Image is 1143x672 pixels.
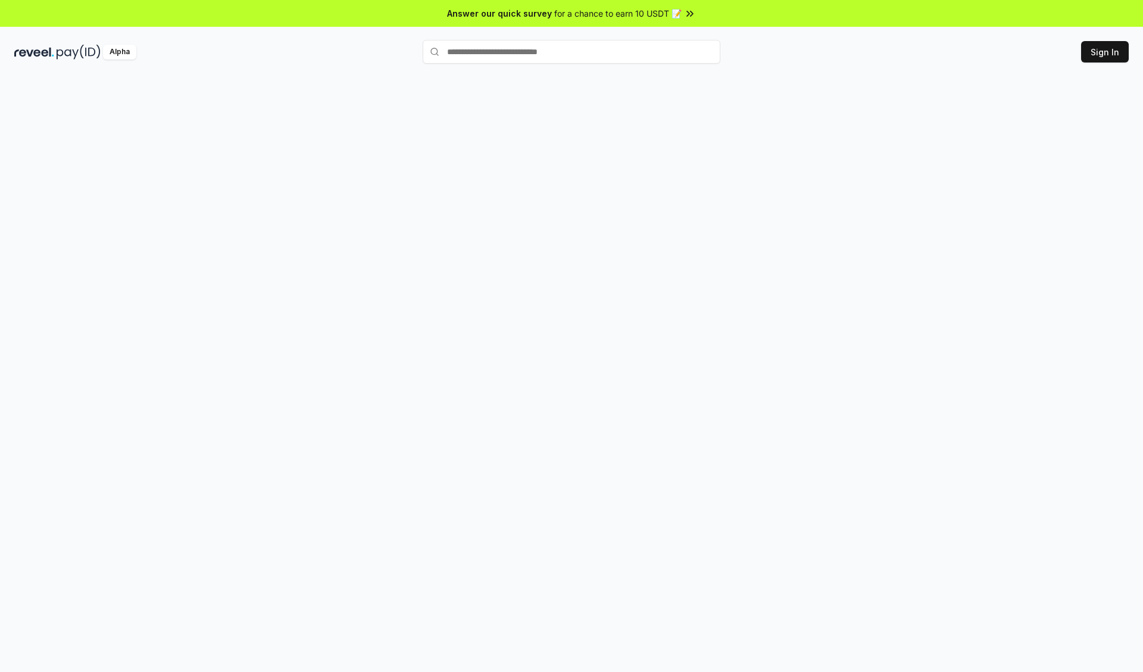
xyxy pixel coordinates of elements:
div: Alpha [103,45,136,60]
img: reveel_dark [14,45,54,60]
span: for a chance to earn 10 USDT 📝 [554,7,682,20]
span: Answer our quick survey [447,7,552,20]
img: pay_id [57,45,101,60]
button: Sign In [1081,41,1129,62]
